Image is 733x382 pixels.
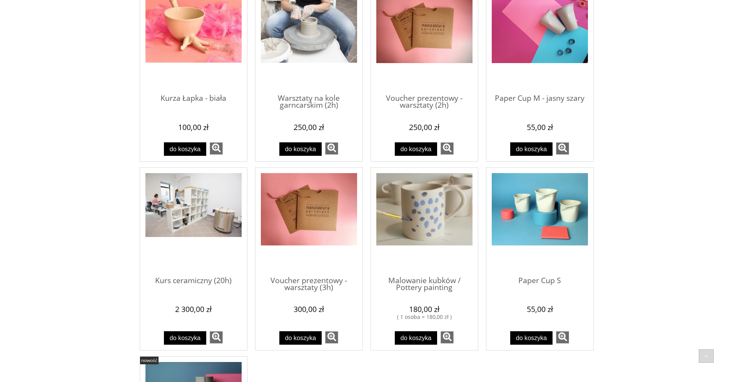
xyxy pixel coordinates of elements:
a: zobacz więcej [556,331,569,344]
button: Do koszyka Kurs ceramiczny (20h) [164,331,206,345]
em: 2 300,00 zł [175,304,212,314]
span: nowość [141,357,157,364]
span: Do koszyka [401,334,432,341]
em: 250,00 zł [294,122,324,132]
a: Przejdź do produktu Malowanie kubków / Pottery painting [376,173,473,269]
span: Kurs ceramiczny (20h) [145,269,242,292]
em: 300,00 zł [294,304,324,314]
img: Kurs ceramiczny (20h) [145,173,242,237]
i: ( 1 osoba = 180,00 zł ) [397,313,452,320]
img: Malowanie kubków / Pottery painting [376,173,473,245]
span: Do koszyka [170,145,201,152]
a: Malowanie kubków / Pottery painting [376,269,473,300]
a: Kurs ceramiczny (20h) [145,269,242,300]
a: Paper Cup M - jasny szary [492,87,588,118]
span: Paper Cup S [492,269,588,292]
span: Malowanie kubków / Pottery painting [376,269,473,292]
span: Do koszyka [285,334,316,341]
span: Do koszyka [285,145,316,152]
a: zobacz więcej [325,142,338,155]
em: 250,00 zł [409,122,439,132]
a: zobacz więcej [556,142,569,155]
a: Voucher prezentowy - warsztaty (3h) [261,269,357,300]
span: Do koszyka [170,334,201,341]
button: Do koszyka Warsztaty na kole garncarskim (2h) [279,142,322,156]
span: Do koszyka [516,145,547,152]
a: zobacz więcej [325,331,338,344]
span: Do koszyka [516,334,547,341]
img: Paper Cup S [492,173,588,245]
span: Voucher prezentowy - warsztaty (2h) [376,87,473,110]
span: Voucher prezentowy - warsztaty (3h) [261,269,357,292]
span: Kurza Łapka - biała [145,87,242,110]
button: Do koszyka Paper Cup M - jasny szary [510,142,553,156]
img: Voucher prezentowy - warsztaty (3h) [261,173,357,245]
a: Przejdź do produktu Voucher prezentowy - warsztaty (3h) [261,173,357,269]
button: Do koszyka Voucher prezentowy - warsztaty (2h) [395,142,437,156]
button: Do koszyka Paper Cup S [510,331,553,345]
button: Do koszyka Kurza Łapka - biała [164,142,206,156]
button: Do koszyka Malowanie kubków / Pottery painting [395,331,437,345]
a: Voucher prezentowy - warsztaty (2h) [376,87,473,118]
a: zobacz więcej [210,142,223,155]
a: Przejdź do produktu Kurs ceramiczny (20h) [145,173,242,269]
em: 100,00 zł [178,122,209,132]
em: 180,00 zł [409,304,439,314]
a: zobacz więcej [441,331,454,344]
em: 55,00 zł [527,304,553,314]
span: Warsztaty na kole garncarskim (2h) [261,87,357,110]
a: Paper Cup S [492,269,588,300]
span: Paper Cup M - jasny szary [492,87,588,110]
a: Kurza Łapka - biała [145,87,242,118]
a: zobacz więcej [441,142,454,155]
span: Do koszyka [401,145,432,152]
a: Przejdź do produktu Paper Cup S [492,173,588,269]
em: 55,00 zł [527,122,553,132]
a: zobacz więcej [210,331,223,344]
a: Warsztaty na kole garncarskim (2h) [261,87,357,118]
button: Do koszyka Voucher prezentowy - warsztaty (3h) [279,331,322,345]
